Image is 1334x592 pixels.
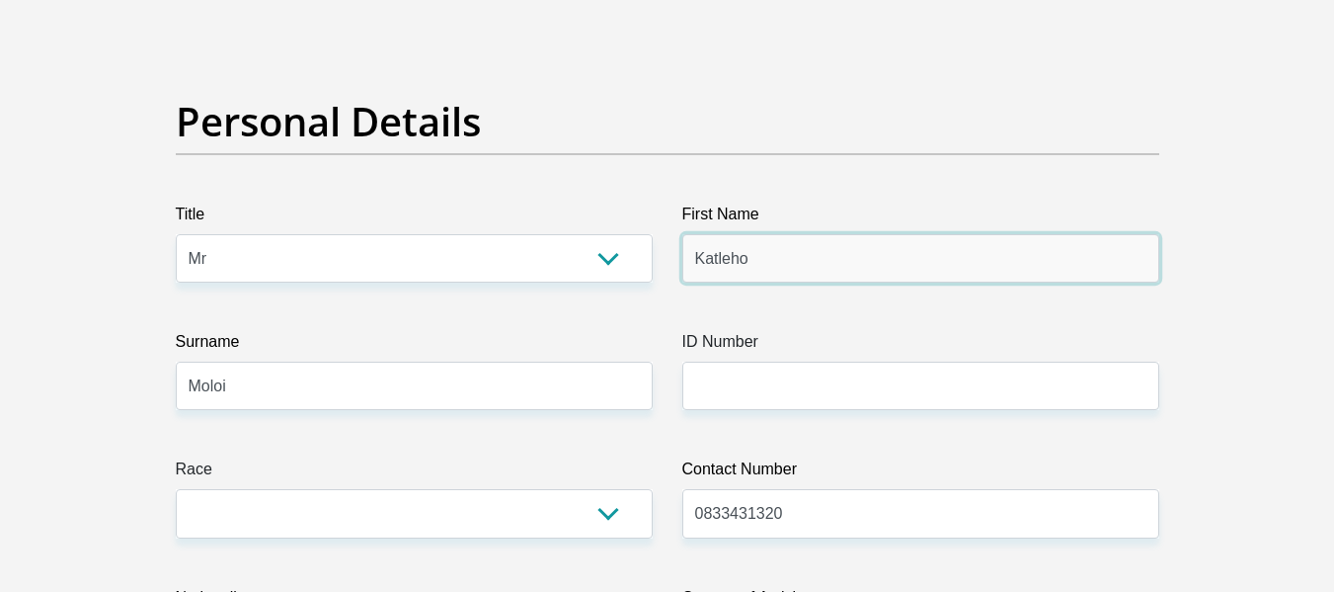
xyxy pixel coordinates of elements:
[176,362,653,410] input: Surname
[682,203,1159,234] label: First Name
[176,98,1159,145] h2: Personal Details
[682,330,1159,362] label: ID Number
[682,234,1159,283] input: First Name
[682,362,1159,410] input: ID Number
[176,203,653,234] label: Title
[682,458,1159,489] label: Contact Number
[682,489,1159,538] input: Contact Number
[176,458,653,489] label: Race
[176,330,653,362] label: Surname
